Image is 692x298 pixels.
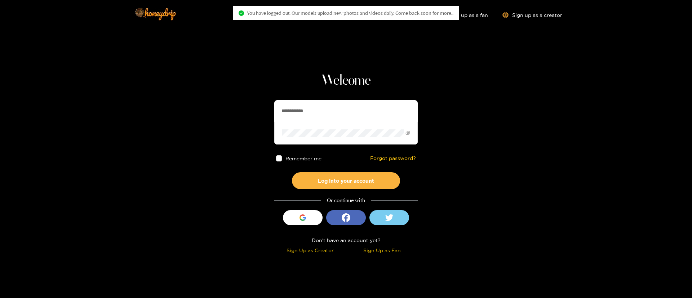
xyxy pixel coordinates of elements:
a: Forgot password? [370,155,416,161]
div: Sign Up as Creator [276,246,344,254]
span: Remember me [286,156,322,161]
button: Log into your account [292,172,400,189]
a: Sign up as a fan [439,12,488,18]
a: Sign up as a creator [502,12,562,18]
div: Or continue with [274,196,418,205]
span: eye-invisible [405,131,410,135]
span: check-circle [239,10,244,16]
div: Sign Up as Fan [348,246,416,254]
h1: Welcome [274,72,418,89]
span: You have logged out. Our models upload new photos and videos daily. Come back soon for more.. [247,10,453,16]
div: Don't have an account yet? [274,236,418,244]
